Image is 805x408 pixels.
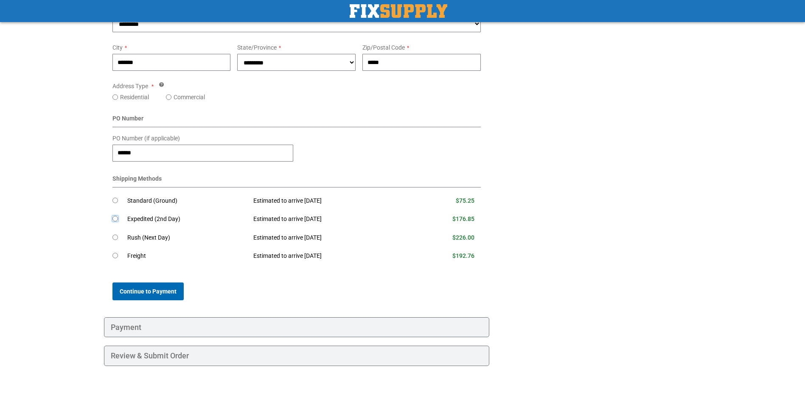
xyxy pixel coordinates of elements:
div: Review & Submit Order [104,346,490,366]
a: store logo [350,4,447,18]
td: Standard (Ground) [127,192,247,210]
td: Estimated to arrive [DATE] [247,247,411,265]
span: City [112,44,123,51]
span: PO Number (if applicable) [112,135,180,142]
td: Rush (Next Day) [127,229,247,247]
td: Estimated to arrive [DATE] [247,229,411,247]
label: Commercial [174,93,205,101]
td: Freight [127,247,247,265]
img: Fix Industrial Supply [350,4,447,18]
span: State/Province [237,44,277,51]
td: Expedited (2nd Day) [127,210,247,229]
span: Address Type [112,83,148,89]
span: $226.00 [452,234,474,241]
span: Zip/Postal Code [362,44,405,51]
span: $192.76 [452,252,474,259]
td: Estimated to arrive [DATE] [247,210,411,229]
div: PO Number [112,114,481,127]
span: $75.25 [456,197,474,204]
div: Payment [104,317,490,338]
button: Continue to Payment [112,282,184,300]
span: $176.85 [452,215,474,222]
td: Estimated to arrive [DATE] [247,192,411,210]
div: Shipping Methods [112,174,481,187]
span: Continue to Payment [120,288,177,295]
label: Residential [120,93,149,101]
